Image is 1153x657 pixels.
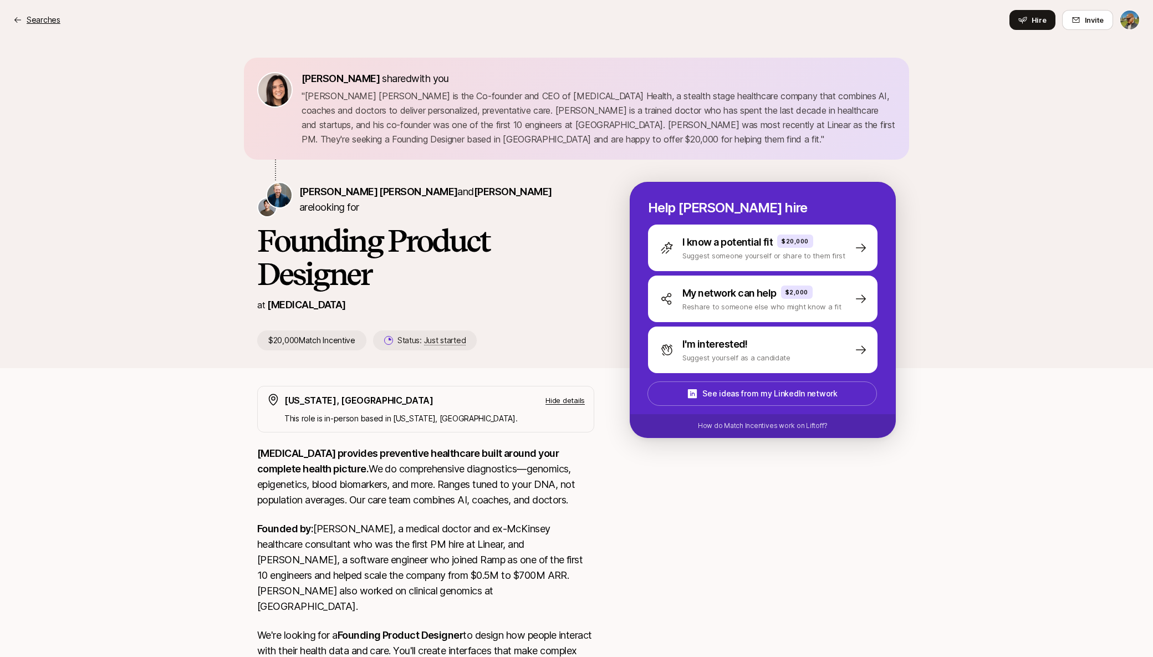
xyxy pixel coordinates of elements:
p: " [PERSON_NAME] [PERSON_NAME] is the Co-founder and CEO of [MEDICAL_DATA] Health, a stealth stage... [302,89,896,146]
p: [US_STATE], [GEOGRAPHIC_DATA] [284,393,433,408]
p: I'm interested! [682,337,748,352]
button: Invite [1062,10,1113,30]
button: Hire [1009,10,1055,30]
img: 71d7b91d_d7cb_43b4_a7ea_a9b2f2cc6e03.jpg [258,73,292,106]
button: Spencer Marsh [1120,10,1140,30]
p: I know a potential fit [682,235,773,250]
strong: Founded by: [257,523,313,534]
strong: [MEDICAL_DATA] provides preventive healthcare built around your complete health picture. [257,447,560,475]
p: My network can help [682,286,777,301]
span: with you [411,73,449,84]
span: Just started [424,335,466,345]
p: Suggest yourself as a candidate [682,352,790,363]
strong: Founding Product Designer [338,629,463,641]
span: Hire [1032,14,1047,26]
h1: Founding Product Designer [257,224,594,291]
p: shared [302,71,453,86]
p: See ideas from my LinkedIn network [702,387,837,400]
p: $20,000 [782,237,809,246]
p: $20,000 Match Incentive [257,330,366,350]
p: Status: [397,334,466,347]
button: See ideas from my LinkedIn network [647,381,877,406]
span: Invite [1085,14,1104,26]
p: Hide details [545,395,585,406]
p: How do Match Incentives work on Liftoff? [698,421,828,431]
p: Help [PERSON_NAME] hire [648,200,877,216]
p: [PERSON_NAME], a medical doctor and ex-McKinsey healthcare consultant who was the first PM hire a... [257,521,594,614]
img: Spencer Marsh [1120,11,1139,29]
img: David Deng [258,198,276,216]
p: We do comprehensive diagnostics—genomics, epigenetics, blood biomarkers, and more. Ranges tuned t... [257,446,594,508]
span: [PERSON_NAME] [474,186,552,197]
p: This role is in-person based in [US_STATE], [GEOGRAPHIC_DATA]. [284,412,585,425]
p: Suggest someone yourself or share to them first [682,250,845,261]
p: Reshare to someone else who might know a fit [682,301,841,312]
span: [PERSON_NAME] [PERSON_NAME] [299,186,457,197]
p: Searches [27,13,60,27]
p: [MEDICAL_DATA] [267,297,345,313]
span: and [457,186,552,197]
p: $2,000 [785,288,808,297]
p: are looking for [299,184,594,215]
span: [PERSON_NAME] [302,73,380,84]
img: Sagan Schultz [267,183,292,207]
p: at [257,298,265,312]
